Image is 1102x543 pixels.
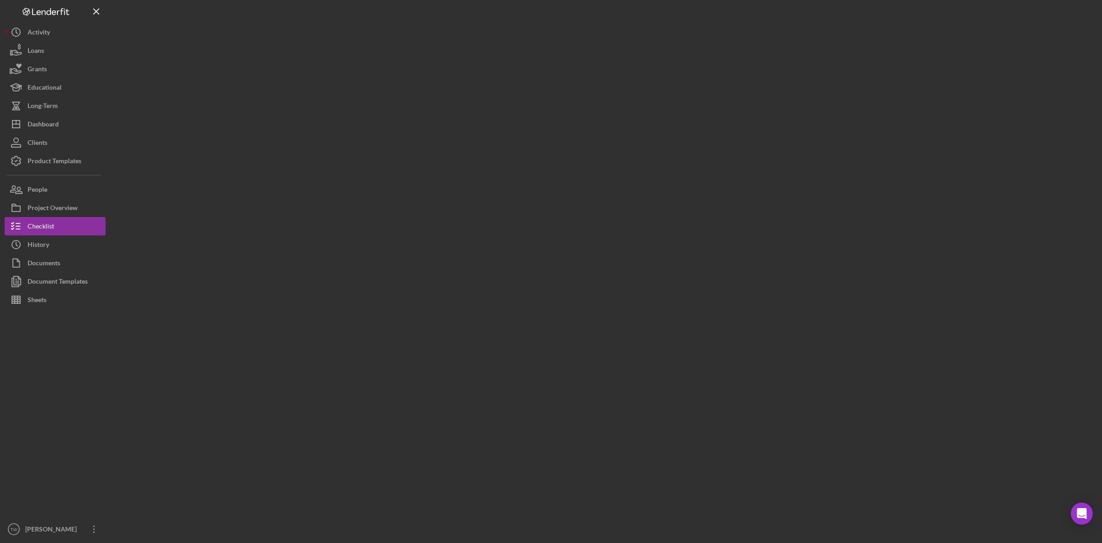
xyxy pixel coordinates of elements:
[28,23,50,44] div: Activity
[5,291,106,309] button: Sheets
[28,41,44,62] div: Loans
[28,217,54,238] div: Checklist
[28,180,47,201] div: People
[5,235,106,254] button: History
[5,217,106,235] button: Checklist
[28,235,49,256] div: History
[28,115,59,136] div: Dashboard
[28,97,58,117] div: Long-Term
[5,97,106,115] button: Long-Term
[11,527,18,532] text: TW
[5,78,106,97] button: Educational
[28,199,78,219] div: Project Overview
[5,254,106,272] button: Documents
[28,78,62,99] div: Educational
[5,23,106,41] button: Activity
[5,180,106,199] button: People
[28,254,60,274] div: Documents
[5,60,106,78] button: Grants
[23,520,83,541] div: [PERSON_NAME]
[5,115,106,133] button: Dashboard
[28,152,81,172] div: Product Templates
[5,133,106,152] button: Clients
[5,152,106,170] button: Product Templates
[5,520,106,538] button: TW[PERSON_NAME]
[1071,503,1093,525] div: Open Intercom Messenger
[5,199,106,217] button: Project Overview
[5,41,106,60] button: Loans
[5,272,106,291] button: Document Templates
[28,133,47,154] div: Clients
[28,291,46,311] div: Sheets
[28,272,88,293] div: Document Templates
[28,60,47,80] div: Grants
